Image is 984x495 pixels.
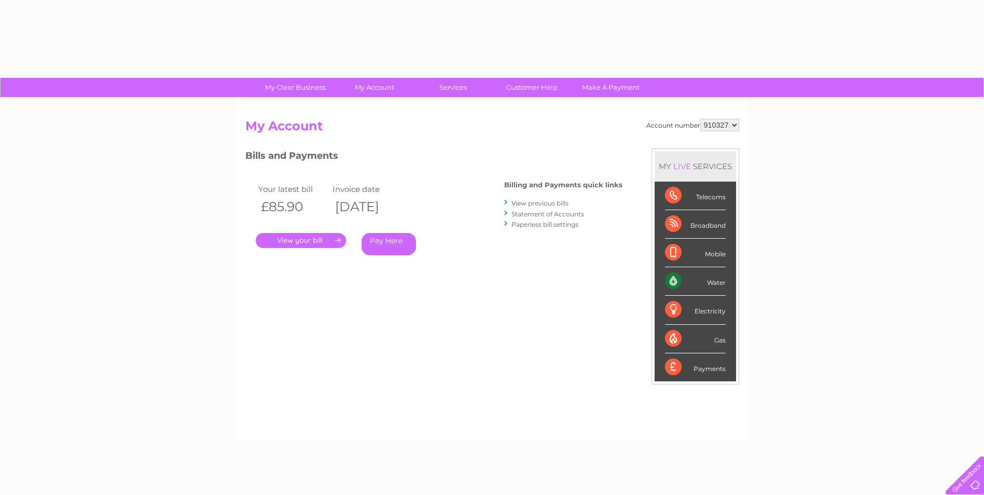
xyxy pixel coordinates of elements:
[245,119,739,139] h2: My Account
[330,182,405,196] td: Invoice date
[671,161,693,171] div: LIVE
[665,210,726,239] div: Broadband
[665,325,726,353] div: Gas
[665,296,726,324] div: Electricity
[256,196,330,217] th: £85.90
[410,78,496,97] a: Services
[665,182,726,210] div: Telecoms
[256,182,330,196] td: Your latest bill
[253,78,338,97] a: My Clear Business
[489,78,575,97] a: Customer Help
[665,239,726,267] div: Mobile
[362,233,416,255] a: Pay Here
[511,210,584,218] a: Statement of Accounts
[665,353,726,381] div: Payments
[646,119,739,131] div: Account number
[330,196,405,217] th: [DATE]
[504,181,622,189] h4: Billing and Payments quick links
[256,233,346,248] a: .
[331,78,417,97] a: My Account
[511,221,578,228] a: Paperless bill settings
[655,152,736,181] div: MY SERVICES
[568,78,654,97] a: Make A Payment
[511,199,569,207] a: View previous bills
[245,148,622,167] h3: Bills and Payments
[665,267,726,296] div: Water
